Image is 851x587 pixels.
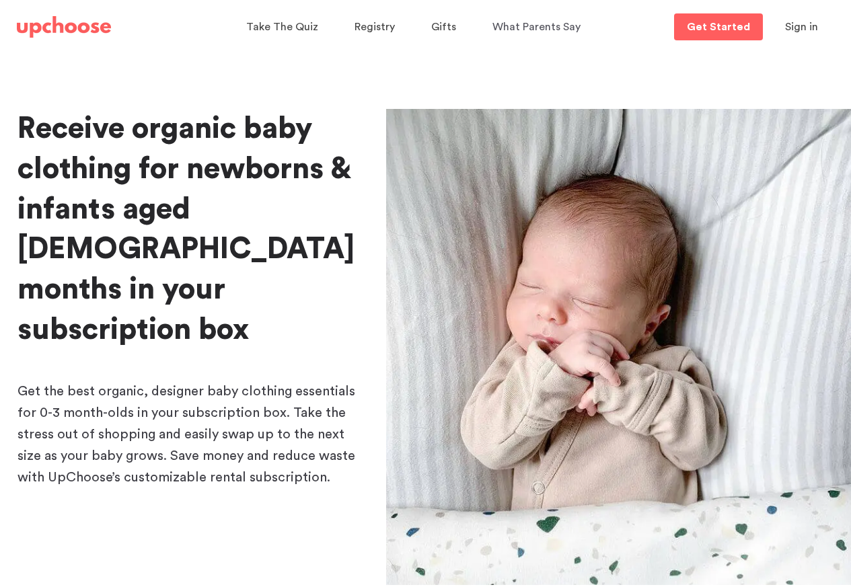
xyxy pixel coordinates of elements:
[355,14,399,40] a: Registry
[431,22,456,32] span: Gifts
[687,22,750,32] p: Get Started
[17,16,111,38] img: UpChoose
[785,22,818,32] span: Sign in
[768,13,835,40] button: Sign in
[431,14,460,40] a: Gifts
[246,14,322,40] a: Take The Quiz
[674,13,763,40] a: Get Started
[17,13,111,41] a: UpChoose
[17,109,365,350] h1: Receive organic baby clothing for newborns & infants aged [DEMOGRAPHIC_DATA] months in your subsc...
[492,14,585,40] a: What Parents Say
[355,22,395,32] span: Registry
[17,385,355,484] span: Get the best organic, designer baby clothing essentials for 0-3 month-olds in your subscription b...
[492,22,581,32] span: What Parents Say
[246,22,318,32] span: Take The Quiz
